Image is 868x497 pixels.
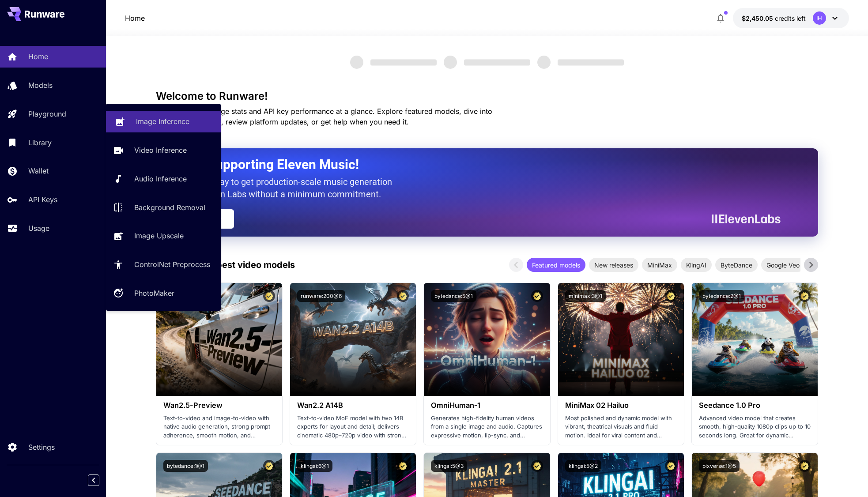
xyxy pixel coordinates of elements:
button: Certified Model – Vetted for best performance and includes a commercial license. [799,460,811,472]
h3: Wan2.2 A14B [297,401,409,410]
p: Playground [28,109,66,119]
p: Text-to-video and image-to-video with native audio generation, strong prompt adherence, smooth mo... [163,414,275,440]
button: Certified Model – Vetted for best performance and includes a commercial license. [263,290,275,302]
p: PhotoMaker [134,288,174,298]
p: Background Removal [134,202,205,213]
span: credits left [775,15,806,22]
button: $2,450.04536 [733,8,849,28]
iframe: Chat Widget [824,455,868,497]
span: MiniMax [642,260,677,270]
div: $2,450.04536 [742,14,806,23]
h2: Now Supporting Eleven Music! [178,156,774,173]
span: Check out your usage stats and API key performance at a glance. Explore featured models, dive int... [156,107,492,126]
img: alt [692,283,818,396]
a: Image Inference [106,111,221,132]
p: Library [28,137,52,148]
h3: Welcome to Runware! [156,90,818,102]
h3: Wan2.5-Preview [163,401,275,410]
span: Google Veo [761,260,805,270]
span: ByteDance [715,260,758,270]
p: API Keys [28,194,57,205]
button: Certified Model – Vetted for best performance and includes a commercial license. [397,460,409,472]
button: bytedance:5@1 [431,290,476,302]
img: alt [156,283,282,396]
img: alt [424,283,550,396]
a: PhotoMaker [106,282,221,304]
p: Test drive the best video models [156,258,295,271]
button: Certified Model – Vetted for best performance and includes a commercial license. [531,460,543,472]
h3: OmniHuman‑1 [431,401,543,410]
button: Certified Model – Vetted for best performance and includes a commercial license. [799,290,811,302]
button: bytedance:2@1 [699,290,744,302]
p: Image Upscale [134,230,184,241]
button: pixverse:1@5 [699,460,740,472]
p: Home [28,51,48,62]
a: Audio Inference [106,168,221,190]
button: Certified Model – Vetted for best performance and includes a commercial license. [531,290,543,302]
p: Models [28,80,53,90]
p: Home [125,13,145,23]
button: Certified Model – Vetted for best performance and includes a commercial license. [397,290,409,302]
button: klingai:5@2 [565,460,601,472]
button: bytedance:1@1 [163,460,208,472]
button: Certified Model – Vetted for best performance and includes a commercial license. [665,460,677,472]
p: Text-to-video MoE model with two 14B experts for layout and detail; delivers cinematic 480p–720p ... [297,414,409,440]
a: Video Inference [106,139,221,161]
div: Collapse sidebar [94,472,106,488]
button: klingai:5@3 [431,460,467,472]
p: ControlNet Preprocess [134,259,210,270]
h3: MiniMax 02 Hailuo [565,401,677,410]
h3: Seedance 1.0 Pro [699,401,811,410]
p: Audio Inference [134,173,187,184]
a: Background Removal [106,196,221,218]
button: Collapse sidebar [88,474,99,486]
p: Most polished and dynamic model with vibrant, theatrical visuals and fluid motion. Ideal for vira... [565,414,677,440]
p: Usage [28,223,49,233]
button: minimax:3@1 [565,290,606,302]
p: Wallet [28,166,49,176]
button: Certified Model – Vetted for best performance and includes a commercial license. [665,290,677,302]
p: Video Inference [134,145,187,155]
p: Settings [28,442,55,452]
button: klingai:6@1 [297,460,332,472]
p: Image Inference [136,116,189,127]
div: IH [813,11,826,25]
span: KlingAI [681,260,712,270]
img: alt [558,283,684,396]
a: ControlNet Preprocess [106,254,221,275]
span: New releases [589,260,638,270]
button: Certified Model – Vetted for best performance and includes a commercial license. [263,460,275,472]
a: Image Upscale [106,225,221,247]
p: Advanced video model that creates smooth, high-quality 1080p clips up to 10 seconds long. Great f... [699,414,811,440]
span: Featured models [527,260,585,270]
p: The only way to get production-scale music generation from Eleven Labs without a minimum commitment. [178,176,399,200]
nav: breadcrumb [125,13,145,23]
p: Generates high-fidelity human videos from a single image and audio. Captures expressive motion, l... [431,414,543,440]
img: alt [290,283,416,396]
button: runware:200@6 [297,290,345,302]
span: $2,450.05 [742,15,775,22]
